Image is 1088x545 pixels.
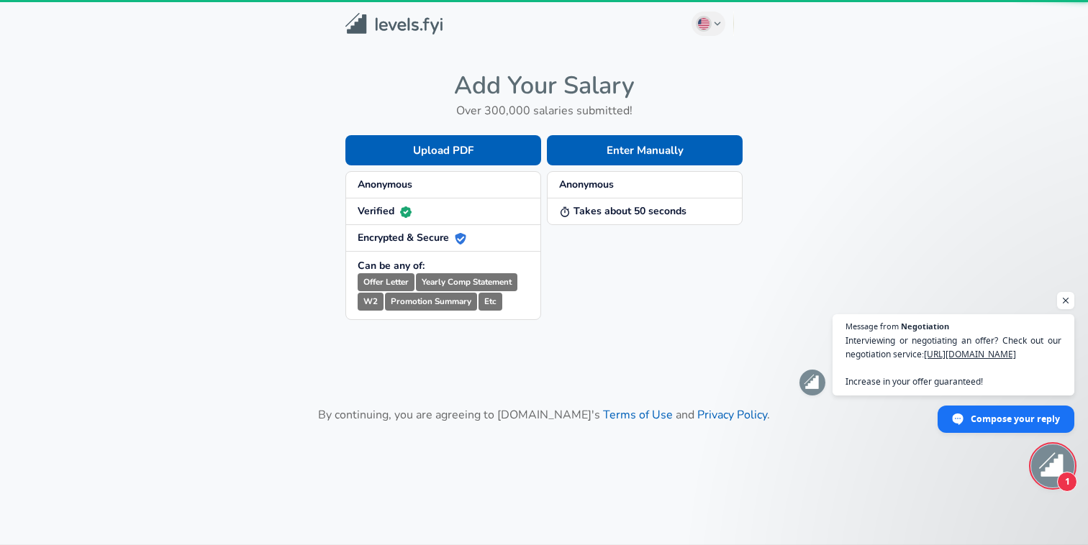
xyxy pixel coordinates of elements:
span: Compose your reply [971,406,1060,431]
img: English (US) [698,18,710,29]
button: Upload PDF [345,135,541,165]
span: Interviewing or negotiating an offer? Check out our negotiation service: Increase in your offer g... [846,334,1061,388]
button: English (US) [692,12,726,36]
small: Offer Letter [358,273,414,291]
img: Levels.fyi [345,13,443,35]
strong: Can be any of: [358,259,425,272]
span: Message from [846,322,899,330]
strong: Anonymous [358,178,412,191]
strong: Encrypted & Secure [358,231,466,244]
h4: Add Your Salary [345,70,743,101]
small: W2 [358,293,384,311]
div: Open chat [1031,444,1074,487]
small: Etc [479,293,502,311]
a: Privacy Policy [697,407,767,423]
small: Promotion Summary [385,293,477,311]
span: 1 [1057,472,1077,492]
small: Yearly Comp Statement [416,273,517,291]
span: Negotiation [901,322,949,330]
h6: Over 300,000 salaries submitted! [345,101,743,121]
strong: Anonymous [559,178,614,191]
a: Terms of Use [603,407,673,423]
strong: Verified [358,204,412,218]
strong: Takes about 50 seconds [559,204,686,218]
button: Enter Manually [547,135,743,165]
